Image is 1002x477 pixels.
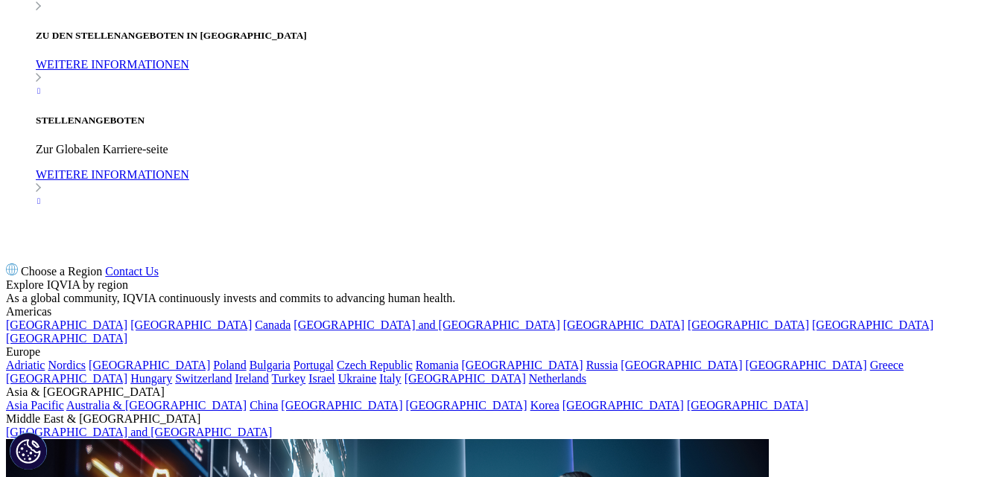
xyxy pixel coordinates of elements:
a: Russia [586,359,618,371]
a: Bulgaria [250,359,291,371]
a: Adriatic [6,359,45,371]
a: [GEOGRAPHIC_DATA] [812,318,933,331]
a: [GEOGRAPHIC_DATA] [281,399,402,412]
a: Korea [530,399,559,412]
a: Australia & [GEOGRAPHIC_DATA] [66,399,247,412]
a: [GEOGRAPHIC_DATA] [746,359,867,371]
a: [GEOGRAPHIC_DATA] [621,359,742,371]
div: As a global community, IQVIA continuously invests and commits to advancing human health. [6,292,996,305]
a: [GEOGRAPHIC_DATA] [688,318,809,331]
a: [GEOGRAPHIC_DATA] [6,372,127,385]
a: Czech Republic [337,359,413,371]
a: [GEOGRAPHIC_DATA] and [GEOGRAPHIC_DATA] [294,318,559,331]
a: Canada [255,318,291,331]
a: [GEOGRAPHIC_DATA] [6,318,127,331]
a: Israel [308,372,335,385]
a: [GEOGRAPHIC_DATA] and [GEOGRAPHIC_DATA] [6,426,272,438]
div: Explore IQVIA by region [6,278,996,292]
a: Portugal [294,359,334,371]
a: Ireland [235,372,269,385]
div: Europe [6,345,996,359]
div: Middle East & [GEOGRAPHIC_DATA] [6,412,996,426]
a: [GEOGRAPHIC_DATA] [563,318,685,331]
a: Hungary [130,372,172,385]
a: Nordics [48,359,86,371]
a: Romania [416,359,459,371]
a: [GEOGRAPHIC_DATA] [405,372,526,385]
a: [GEOGRAPHIC_DATA] [89,359,210,371]
a: Italy [379,372,401,385]
a: Poland [213,359,246,371]
div: Americas [6,305,996,318]
a: [GEOGRAPHIC_DATA] [462,359,583,371]
a: [GEOGRAPHIC_DATA] [687,399,808,412]
a: Switzerland [175,372,232,385]
a: Ukraine [338,372,377,385]
a: Netherlands [529,372,586,385]
a: [GEOGRAPHIC_DATA] [130,318,252,331]
a: Asia Pacific [6,399,64,412]
a: WEITERE INFORMATIONEN [36,168,996,208]
div: Asia & [GEOGRAPHIC_DATA] [6,385,996,399]
button: Cookie-Einstellungen [10,432,47,470]
a: WEITERE INFORMATIONEN [36,58,996,97]
a: Contact Us [105,265,159,278]
a: [GEOGRAPHIC_DATA] [6,332,127,345]
h5: ZU DEN STELLENANGEBOTEN IN [GEOGRAPHIC_DATA] [36,30,996,42]
a: [GEOGRAPHIC_DATA] [406,399,527,412]
a: Turkey [272,372,306,385]
a: Greece [870,359,904,371]
h5: STELLENANGEBOTEN [36,115,996,127]
span: Choose a Region [21,265,102,278]
p: Zur Globalen Karriere-seite [36,143,996,156]
a: [GEOGRAPHIC_DATA] [562,399,684,412]
a: China [250,399,278,412]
